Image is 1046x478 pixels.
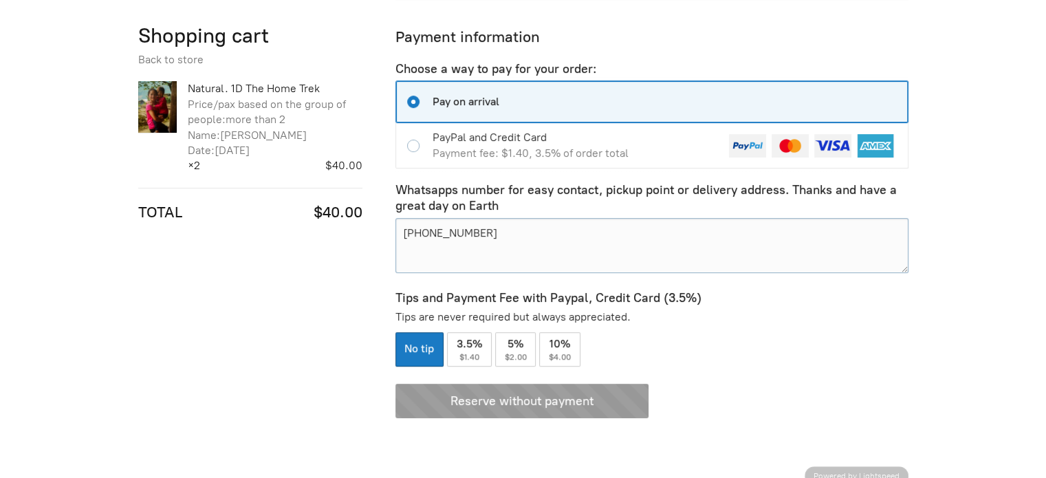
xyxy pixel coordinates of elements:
[772,134,809,157] img: master_card
[188,129,220,142] div: Name:
[504,352,526,362] span: $2.00
[138,53,204,66] a: Back to store
[433,94,901,109] div: Pay on arrival
[459,352,479,362] span: $1.40
[395,218,908,273] textarea: Leave us a note about your order
[508,336,523,351] span: 5%
[395,28,908,47] div: Payment information
[188,98,346,126] div: Price/pax based on the group of people:
[226,113,285,126] div: more than 2
[138,202,233,224] td: Total
[549,352,571,362] span: $4.00
[188,144,215,157] div: Date:
[215,144,250,157] div: [DATE]
[200,158,362,173] div: $40.00
[433,130,722,145] div: PayPal and Credit Card
[857,134,894,157] img: amex
[395,290,908,306] p: Tips and Payment Fee with Paypal, Credit Card (3.5%)
[138,22,362,49] h1: Shopping cart
[188,158,200,173] div: × 2
[395,61,908,77] p: Choose a way to pay for your order:
[314,202,362,224] span: $40.00
[433,146,722,161] div: Payment fee: $1.40, 3.5% of order total
[729,134,766,157] img: paypal
[188,81,362,96] a: Natural. 1D The Home Trek
[549,336,570,351] span: 10%
[814,134,851,157] img: visa
[395,182,908,215] p: Whatsapps number for easy contact, pickup point or delivery address. Thanks and have a great day ...
[457,336,482,351] span: 3.5%
[220,129,307,142] div: [PERSON_NAME]
[395,309,908,325] p: Tips are never required but always appreciated.
[138,52,362,67] div: Breadcrumbs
